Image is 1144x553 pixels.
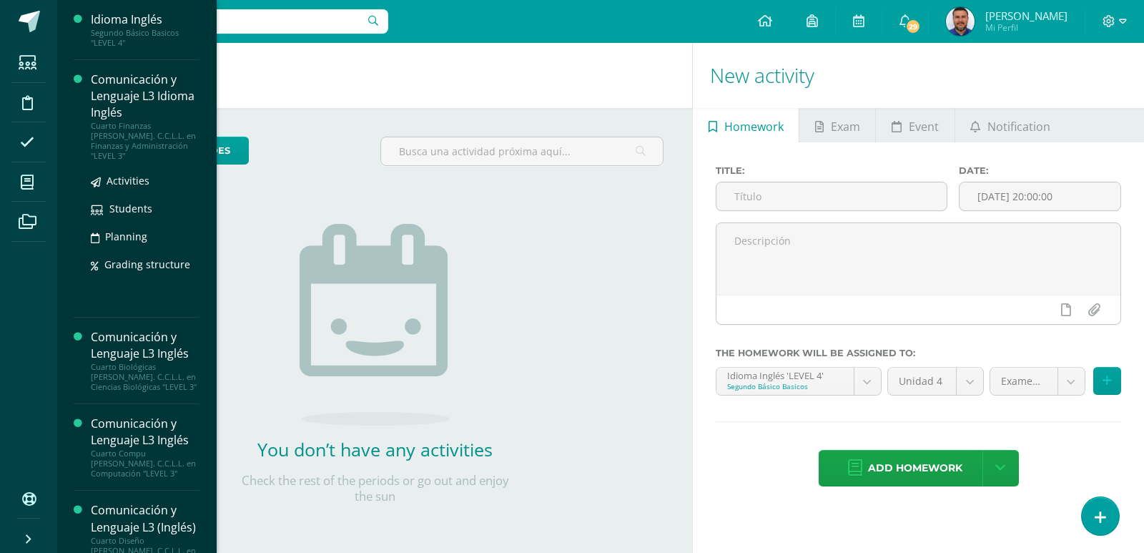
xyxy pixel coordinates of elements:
[831,109,860,144] span: Exam
[91,256,199,273] a: Grading structure
[959,165,1121,176] label: Date:
[91,28,199,48] div: Segundo Básico Basicos "LEVEL 4"
[91,200,199,217] a: Students
[91,416,199,479] a: Comunicación y Lenguaje L3 InglésCuarto Compu [PERSON_NAME]. C.C.L.L. en Computación "LEVEL 3"
[987,109,1050,144] span: Notification
[955,108,1066,142] a: Notification
[716,165,947,176] label: Title:
[91,172,199,189] a: Activities
[91,502,199,535] div: Comunicación y Lenguaje L3 (Inglés)
[868,451,962,486] span: Add homework
[909,109,939,144] span: Event
[985,9,1067,23] span: [PERSON_NAME]
[888,368,984,395] a: Unidad 4
[91,72,199,161] a: Comunicación y Lenguaje L3 Idioma InglésCuarto Finanzas [PERSON_NAME]. C.C.L.L. en Finanzas y Adm...
[91,72,199,121] div: Comunicación y Lenguaje L3 Idioma Inglés
[905,19,921,34] span: 29
[799,108,875,142] a: Exam
[91,11,199,48] a: Idioma InglésSegundo Básico Basicos "LEVEL 4"
[985,21,1067,34] span: Mi Perfil
[716,348,1121,358] label: The homework will be assigned to:
[946,7,975,36] img: 1e40cb41d2dde1487ece8400d40bf57c.png
[727,381,843,391] div: Segundo Básico Basicos
[91,362,199,392] div: Cuarto Biológicas [PERSON_NAME]. C.C.L.L. en Ciencias Biológicas "LEVEL 3"
[107,174,149,187] span: Activities
[104,258,190,271] span: Grading structure
[91,228,199,245] a: Planning
[716,182,947,210] input: Título
[91,416,199,449] div: Comunicación y Lenguaje L3 Inglés
[91,449,199,479] div: Cuarto Compu [PERSON_NAME]. C.C.L.L. en Computación "LEVEL 3"
[74,43,675,108] h1: Activities
[91,329,199,362] div: Comunicación y Lenguaje L3 Inglés
[727,368,843,381] div: Idioma Inglés 'LEVEL 4'
[960,182,1120,210] input: Fecha de entrega
[724,109,784,144] span: Homework
[1001,368,1047,395] span: Examen (40.0%)
[693,108,799,142] a: Homework
[876,108,954,142] a: Event
[109,202,152,215] span: Students
[232,473,518,504] p: Check the rest of the periods or go out and enjoy the sun
[899,368,946,395] span: Unidad 4
[300,224,450,426] img: no_activities.png
[716,368,881,395] a: Idioma Inglés 'LEVEL 4'Segundo Básico Basicos
[990,368,1085,395] a: Examen (40.0%)
[66,9,388,34] input: Search a user…
[381,137,663,165] input: Busca una actividad próxima aquí...
[105,230,147,243] span: Planning
[91,329,199,392] a: Comunicación y Lenguaje L3 InglésCuarto Biológicas [PERSON_NAME]. C.C.L.L. en Ciencias Biológicas...
[232,437,518,461] h2: You don’t have any activities
[91,121,199,161] div: Cuarto Finanzas [PERSON_NAME]. C.C.L.L. en Finanzas y Administración "LEVEL 3"
[91,11,199,28] div: Idioma Inglés
[710,43,1127,108] h1: New activity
